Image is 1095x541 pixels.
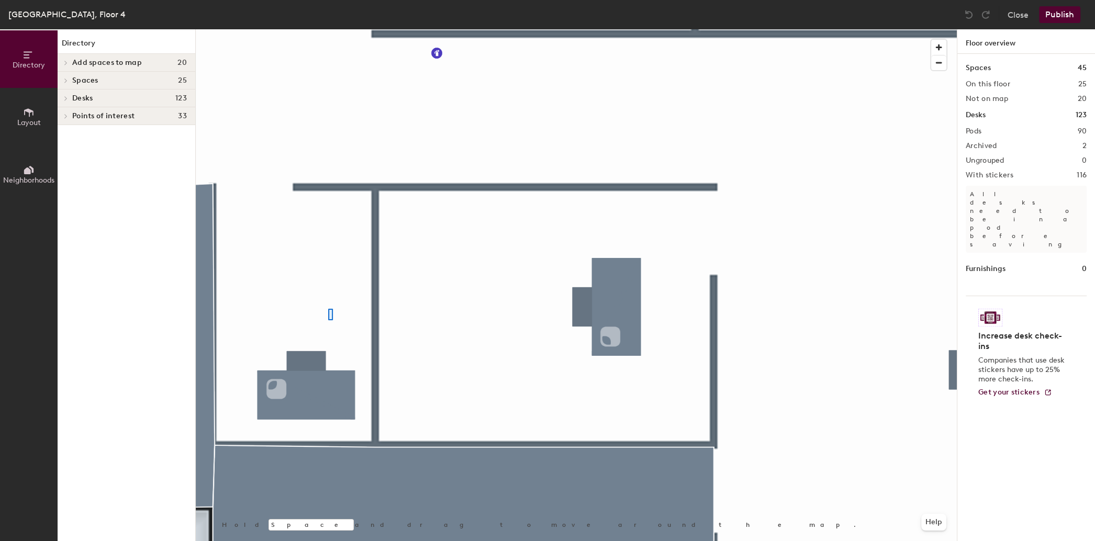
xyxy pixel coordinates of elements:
h2: 20 [1077,95,1087,103]
span: Spaces [72,76,98,85]
h2: Archived [966,142,997,150]
img: Sticker logo [978,309,1002,326]
p: Companies that use desk stickers have up to 25% more check-ins. [978,356,1068,384]
img: Undo [964,9,974,20]
p: All desks need to be in a pod before saving [966,186,1087,253]
span: 33 [178,112,187,120]
span: 25 [178,76,187,85]
span: Neighborhoods [3,176,54,185]
h1: Spaces [966,62,991,74]
h1: 45 [1078,62,1087,74]
h2: 116 [1077,171,1087,179]
button: Help [921,514,946,531]
h2: Ungrouped [966,156,1004,165]
h2: Pods [966,127,981,136]
h1: 123 [1076,109,1087,121]
span: Layout [17,118,41,127]
h4: Increase desk check-ins [978,331,1068,352]
h2: With stickers [966,171,1013,179]
h1: Desks [966,109,986,121]
div: [GEOGRAPHIC_DATA], Floor 4 [8,8,126,21]
h2: 90 [1077,127,1087,136]
h2: 0 [1082,156,1087,165]
h2: Not on map [966,95,1008,103]
img: Redo [980,9,991,20]
span: Directory [13,61,45,70]
button: Close [1008,6,1029,23]
span: Get your stickers [978,388,1040,397]
h1: 0 [1082,263,1087,275]
h2: On this floor [966,80,1010,88]
button: Publish [1039,6,1080,23]
a: Get your stickers [978,388,1052,397]
span: Add spaces to map [72,59,142,67]
span: 123 [175,94,187,103]
span: Points of interest [72,112,135,120]
span: 20 [177,59,187,67]
h1: Directory [58,38,195,54]
h2: 2 [1082,142,1087,150]
h1: Furnishings [966,263,1005,275]
span: Desks [72,94,93,103]
h2: 25 [1078,80,1087,88]
h1: Floor overview [957,29,1095,54]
